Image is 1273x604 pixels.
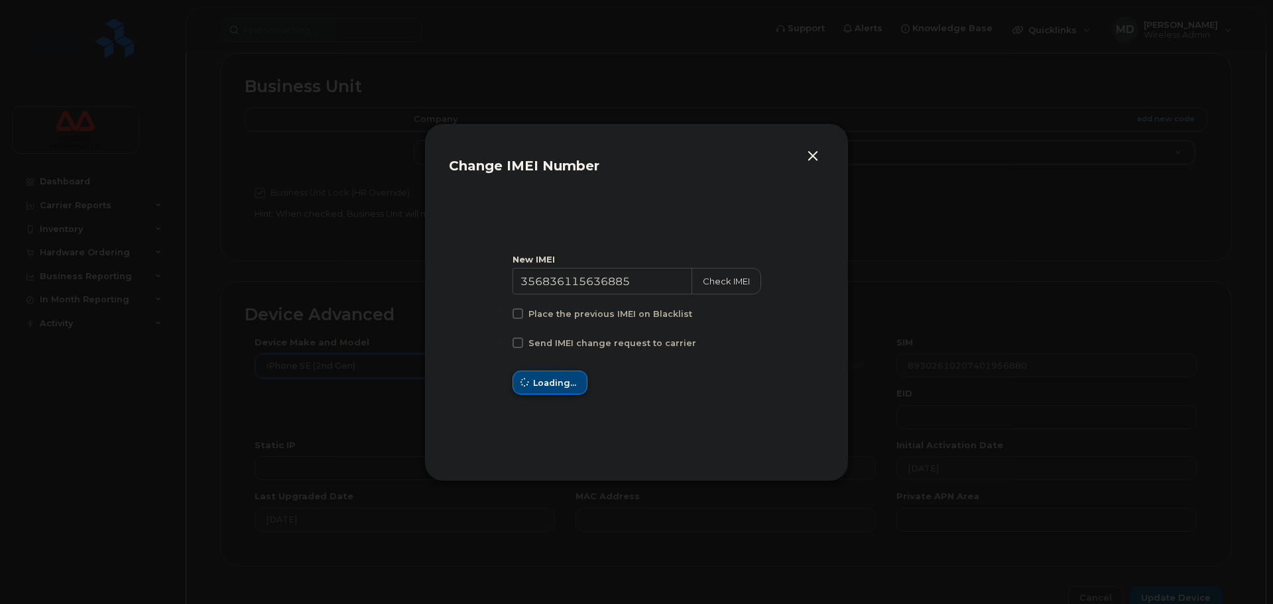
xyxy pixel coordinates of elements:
[497,308,503,315] input: Place the previous IMEI on Blacklist
[692,268,761,294] button: Check IMEI
[528,309,692,319] span: Place the previous IMEI on Blacklist
[513,253,761,266] div: New IMEI
[528,338,696,348] span: Send IMEI change request to carrier
[497,337,503,344] input: Send IMEI change request to carrier
[449,158,599,174] span: Change IMEI Number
